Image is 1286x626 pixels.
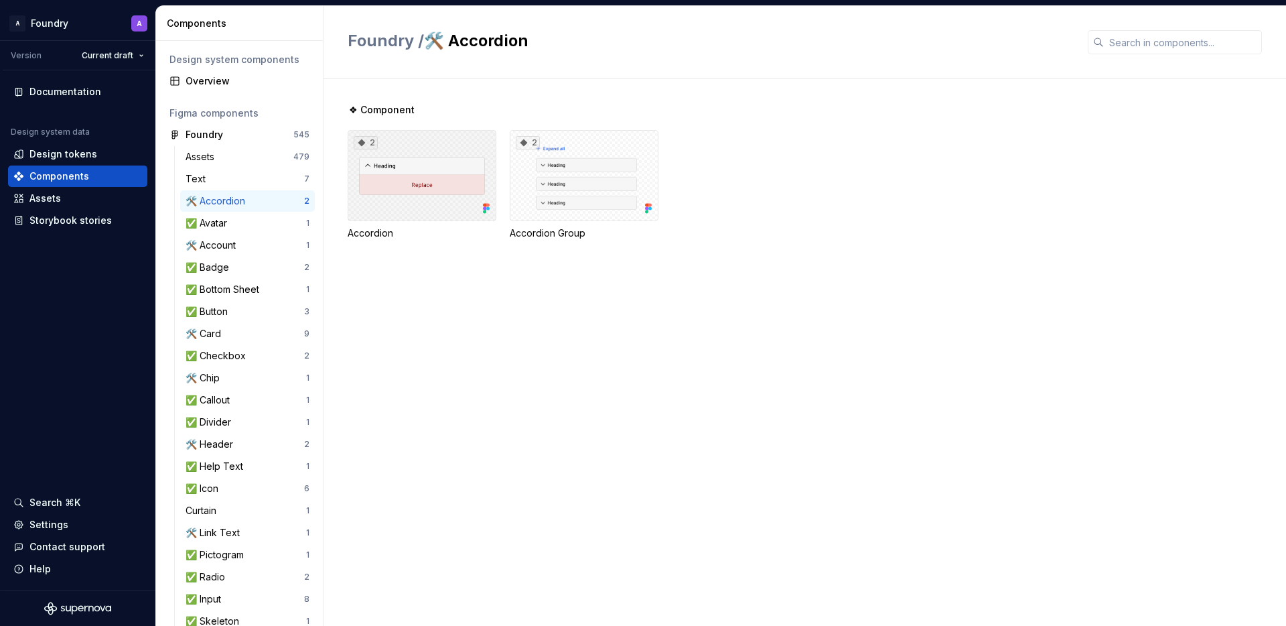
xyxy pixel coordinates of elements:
[304,174,309,184] div: 7
[82,50,133,61] span: Current draft
[29,170,89,183] div: Components
[306,284,309,295] div: 1
[180,212,315,234] a: ✅ Avatar1
[169,107,309,120] div: Figma components
[304,483,309,494] div: 6
[31,17,68,30] div: Foundry
[186,74,309,88] div: Overview
[29,214,112,227] div: Storybook stories
[186,172,211,186] div: Text
[306,417,309,428] div: 1
[8,536,147,558] button: Contact support
[510,130,658,240] div: 2Accordion Group
[29,518,68,531] div: Settings
[348,30,1072,52] h2: 🛠️ Accordion
[164,124,315,145] a: Foundry545
[186,460,248,473] div: ✅ Help Text
[180,566,315,588] a: ✅ Radio2
[186,393,235,407] div: ✅ Callout
[180,345,315,367] a: ✅ Checkbox2
[304,196,309,206] div: 2
[180,301,315,322] a: ✅ Button3
[180,389,315,411] a: ✅ Callout1
[180,588,315,610] a: ✅ Input8
[186,371,225,385] div: 🛠️ Chip
[186,150,220,164] div: Assets
[29,147,97,161] div: Design tokens
[180,478,315,499] a: ✅ Icon6
[8,166,147,187] a: Components
[180,279,315,300] a: ✅ Bottom Sheet1
[186,216,232,230] div: ✅ Avatar
[293,151,309,162] div: 479
[304,328,309,339] div: 9
[8,81,147,103] a: Documentation
[137,18,142,29] div: A
[1104,30,1262,54] input: Search in components...
[186,283,265,296] div: ✅ Bottom Sheet
[306,218,309,229] div: 1
[354,136,378,149] div: 2
[306,527,309,538] div: 1
[180,456,315,477] a: ✅ Help Text1
[180,367,315,389] a: 🛠️ Chip1
[304,594,309,605] div: 8
[180,190,315,212] a: 🛠️ Accordion2
[180,412,315,433] a: ✅ Divider1
[186,194,251,208] div: 🛠️ Accordion
[304,439,309,450] div: 2
[306,395,309,405] div: 1
[29,192,61,205] div: Assets
[349,103,415,117] span: ❖ Component
[180,323,315,345] a: 🛠️ Card9
[3,9,153,38] button: AFoundryA
[180,434,315,455] a: 🛠️ Header2
[186,548,249,562] div: ✅ Pictogram
[186,349,251,363] div: ✅ Checkbox
[348,130,496,240] div: 2Accordion
[8,210,147,231] a: Storybook stories
[180,522,315,544] a: 🛠️ Link Text1
[186,327,226,340] div: 🛠️ Card
[186,128,223,141] div: Foundry
[510,227,658,240] div: Accordion Group
[29,496,80,509] div: Search ⌘K
[186,482,224,495] div: ✅ Icon
[304,306,309,317] div: 3
[293,129,309,140] div: 545
[180,500,315,521] a: Curtain1
[169,53,309,66] div: Design system components
[180,235,315,256] a: 🛠️ Account1
[186,526,245,540] div: 🛠️ Link Text
[8,188,147,209] a: Assets
[186,504,222,517] div: Curtain
[11,50,42,61] div: Version
[8,143,147,165] a: Design tokens
[29,540,105,554] div: Contact support
[180,544,315,566] a: ✅ Pictogram1
[8,514,147,536] a: Settings
[8,492,147,513] button: Search ⌘K
[180,168,315,190] a: Text7
[29,562,51,576] div: Help
[186,416,236,429] div: ✅ Divider
[186,592,226,606] div: ✅ Input
[8,558,147,580] button: Help
[304,572,309,582] div: 2
[304,351,309,361] div: 2
[186,438,238,451] div: 🛠️ Header
[180,146,315,168] a: Assets479
[167,17,317,30] div: Components
[76,46,150,65] button: Current draft
[306,461,309,472] div: 1
[306,550,309,560] div: 1
[164,70,315,92] a: Overview
[186,239,241,252] div: 🛠️ Account
[186,261,234,274] div: ✅ Badge
[44,602,111,615] a: Supernova Logo
[11,127,90,137] div: Design system data
[186,570,230,584] div: ✅ Radio
[304,262,309,273] div: 2
[348,31,424,50] span: Foundry /
[306,373,309,383] div: 1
